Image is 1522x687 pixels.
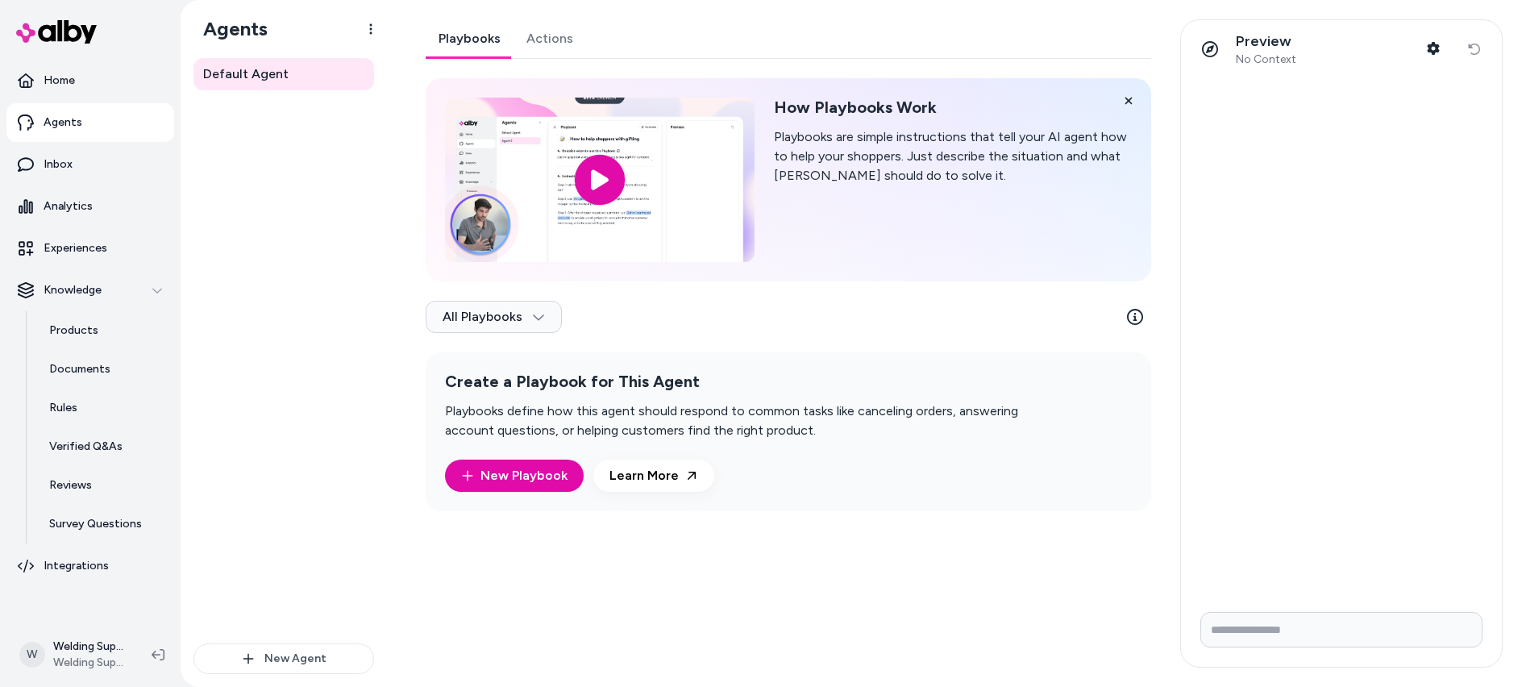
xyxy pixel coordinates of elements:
[33,466,174,505] a: Reviews
[44,198,93,214] p: Analytics
[6,229,174,268] a: Experiences
[443,309,545,325] span: All Playbooks
[6,547,174,585] a: Integrations
[6,187,174,226] a: Analytics
[445,402,1064,440] p: Playbooks define how this agent should respond to common tasks like canceling orders, answering a...
[6,103,174,142] a: Agents
[44,282,102,298] p: Knowledge
[33,389,174,427] a: Rules
[445,460,584,492] a: New Playbook
[1236,32,1296,51] p: Preview
[49,477,92,493] p: Reviews
[49,323,98,339] p: Products
[33,311,174,350] a: Products
[49,439,123,455] p: Verified Q&As
[190,17,268,41] h1: Agents
[53,639,126,655] p: Welding Supplies from IOC Shopify
[44,558,109,574] p: Integrations
[19,642,45,668] span: W
[774,98,1132,118] h2: How Playbooks Work
[1200,612,1482,647] input: Write your prompt here
[193,643,374,674] button: New Agent
[16,20,97,44] img: alby Logo
[514,19,586,58] a: Actions
[44,156,73,173] p: Inbox
[10,629,139,681] button: WWelding Supplies from IOC ShopifyWelding Supplies from IOC
[6,61,174,100] a: Home
[6,145,174,184] a: Inbox
[49,400,77,416] p: Rules
[33,427,174,466] a: Verified Q&As
[193,58,374,90] a: Default Agent
[426,19,514,58] a: Playbooks
[6,271,174,310] button: Knowledge
[593,460,714,492] a: Learn More
[445,372,1064,392] h2: Create a Playbook for This Agent
[44,114,82,131] p: Agents
[1236,52,1296,67] span: No Context
[49,516,142,532] p: Survey Questions
[49,361,110,377] p: Documents
[426,301,562,333] button: All Playbooks
[33,505,174,543] a: Survey Questions
[44,240,107,256] p: Experiences
[44,73,75,89] p: Home
[33,350,174,389] a: Documents
[203,65,289,84] span: Default Agent
[774,127,1132,185] p: Playbooks are simple instructions that tell your AI agent how to help your shoppers. Just describ...
[53,655,126,671] span: Welding Supplies from IOC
